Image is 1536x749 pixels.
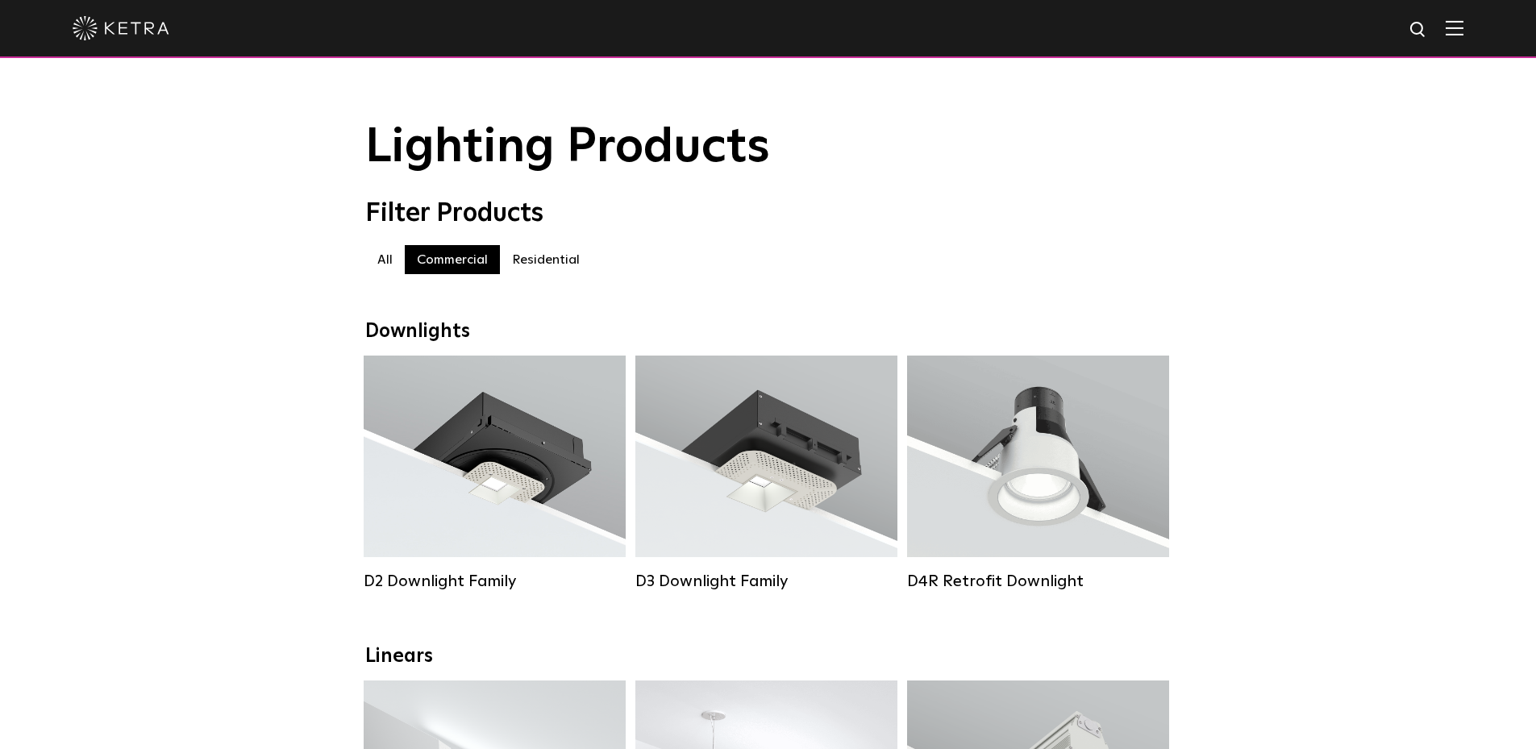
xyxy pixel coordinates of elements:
[365,198,1172,229] div: Filter Products
[365,320,1172,343] div: Downlights
[907,356,1169,591] a: D4R Retrofit Downlight Lumen Output:800Colors:White / BlackBeam Angles:15° / 25° / 40° / 60°Watta...
[365,645,1172,668] div: Linears
[405,245,500,274] label: Commercial
[1446,20,1463,35] img: Hamburger%20Nav.svg
[364,356,626,591] a: D2 Downlight Family Lumen Output:1200Colors:White / Black / Gloss Black / Silver / Bronze / Silve...
[1409,20,1429,40] img: search icon
[635,572,897,591] div: D3 Downlight Family
[635,356,897,591] a: D3 Downlight Family Lumen Output:700 / 900 / 1100Colors:White / Black / Silver / Bronze / Paintab...
[500,245,592,274] label: Residential
[73,16,169,40] img: ketra-logo-2019-white
[365,123,770,172] span: Lighting Products
[365,245,405,274] label: All
[364,572,626,591] div: D2 Downlight Family
[907,572,1169,591] div: D4R Retrofit Downlight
